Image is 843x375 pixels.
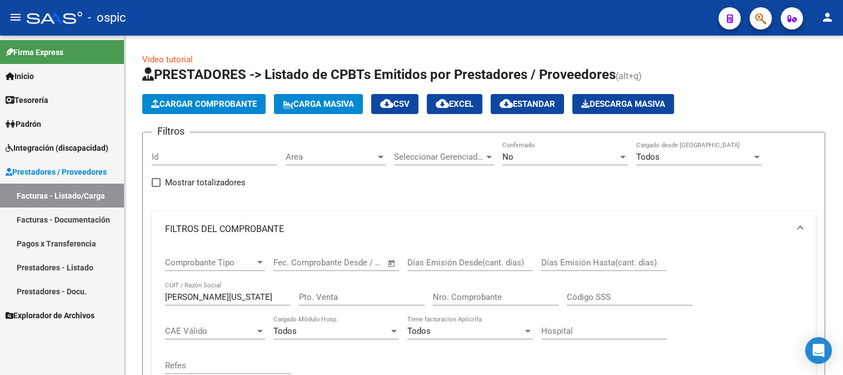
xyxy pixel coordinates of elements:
[165,258,255,268] span: Comprobante Tipo
[152,124,190,139] h3: Filtros
[142,67,616,82] span: PRESTADORES -> Listado de CPBTs Emitidos por Prestadores / Proveedores
[6,142,108,154] span: Integración (discapacidad)
[380,97,393,110] mat-icon: cloud_download
[6,70,34,82] span: Inicio
[273,258,318,268] input: Fecha inicio
[636,152,660,162] span: Todos
[274,94,363,114] button: Carga Masiva
[6,46,63,58] span: Firma Express
[88,6,126,30] span: - ospic
[500,99,555,109] span: Estandar
[286,152,376,162] span: Area
[6,166,107,178] span: Prestadores / Proveedores
[572,94,674,114] button: Descarga Masiva
[142,94,266,114] button: Cargar Comprobante
[394,152,484,162] span: Seleccionar Gerenciador
[500,97,513,110] mat-icon: cloud_download
[142,55,193,65] a: Video tutorial
[380,99,410,109] span: CSV
[165,223,789,235] mat-panel-title: FILTROS DEL COMPROBANTE
[273,326,297,336] span: Todos
[371,94,418,114] button: CSV
[427,94,482,114] button: EXCEL
[821,11,834,24] mat-icon: person
[6,118,41,130] span: Padrón
[572,94,674,114] app-download-masive: Descarga masiva de comprobantes (adjuntos)
[165,326,255,336] span: CAE Válido
[283,99,354,109] span: Carga Masiva
[805,337,832,364] div: Open Intercom Messenger
[9,11,22,24] mat-icon: menu
[581,99,665,109] span: Descarga Masiva
[151,99,257,109] span: Cargar Comprobante
[491,94,564,114] button: Estandar
[407,326,431,336] span: Todos
[502,152,513,162] span: No
[616,71,642,81] span: (alt+q)
[436,99,473,109] span: EXCEL
[6,309,94,322] span: Explorador de Archivos
[152,211,816,247] mat-expansion-panel-header: FILTROS DEL COMPROBANTE
[6,94,48,106] span: Tesorería
[436,97,449,110] mat-icon: cloud_download
[386,257,398,270] button: Open calendar
[165,176,246,189] span: Mostrar totalizadores
[328,258,382,268] input: Fecha fin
